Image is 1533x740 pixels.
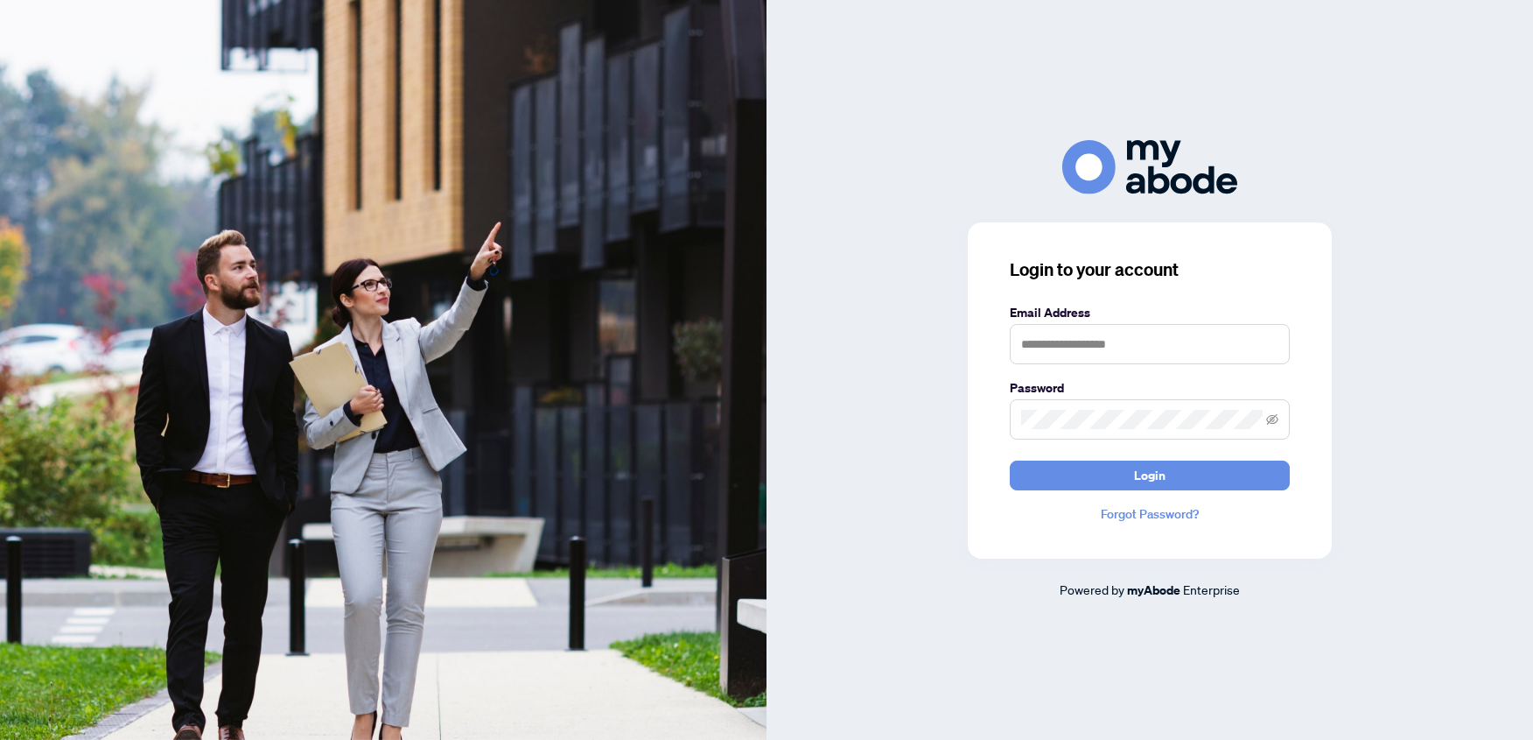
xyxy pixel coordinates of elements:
button: Login [1010,461,1290,490]
span: Enterprise [1183,581,1240,597]
img: ma-logo [1062,140,1237,194]
span: Login [1134,462,1165,490]
label: Email Address [1010,303,1290,322]
span: eye-invisible [1266,413,1278,426]
a: myAbode [1127,581,1180,600]
h3: Login to your account [1010,257,1290,282]
a: Forgot Password? [1010,504,1290,524]
span: Powered by [1060,581,1124,597]
label: Password [1010,378,1290,398]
